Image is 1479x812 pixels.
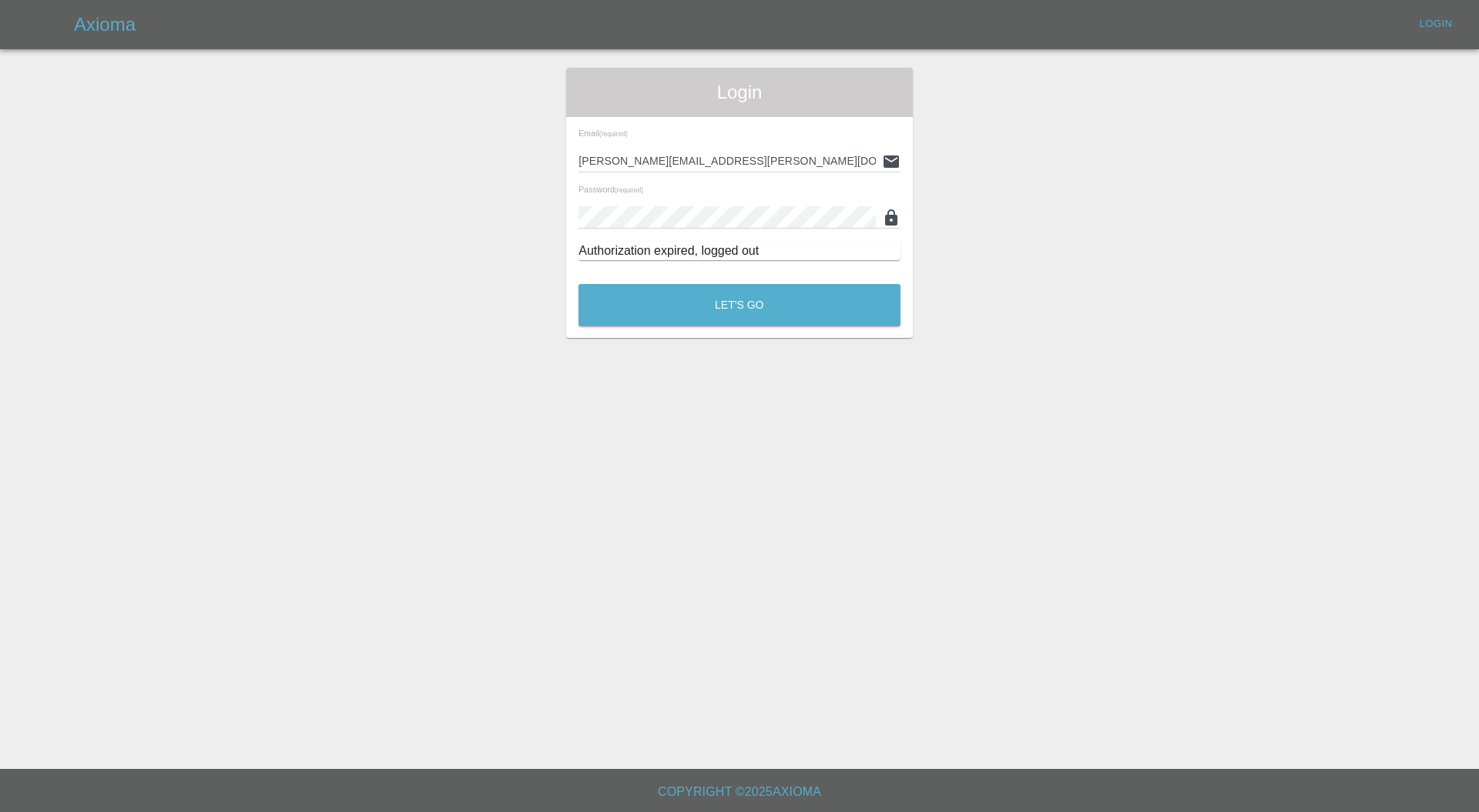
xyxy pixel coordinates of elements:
[579,80,900,105] span: Login
[579,185,643,194] span: Password
[615,187,643,194] small: (required)
[12,781,1467,803] h6: Copyright © 2025 Axioma
[74,12,136,37] h5: Axioma
[579,242,900,260] div: Authorization expired, logged out
[1411,12,1461,36] a: Login
[599,131,628,138] small: (required)
[579,284,900,326] button: Let's Go
[579,129,628,138] span: Email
